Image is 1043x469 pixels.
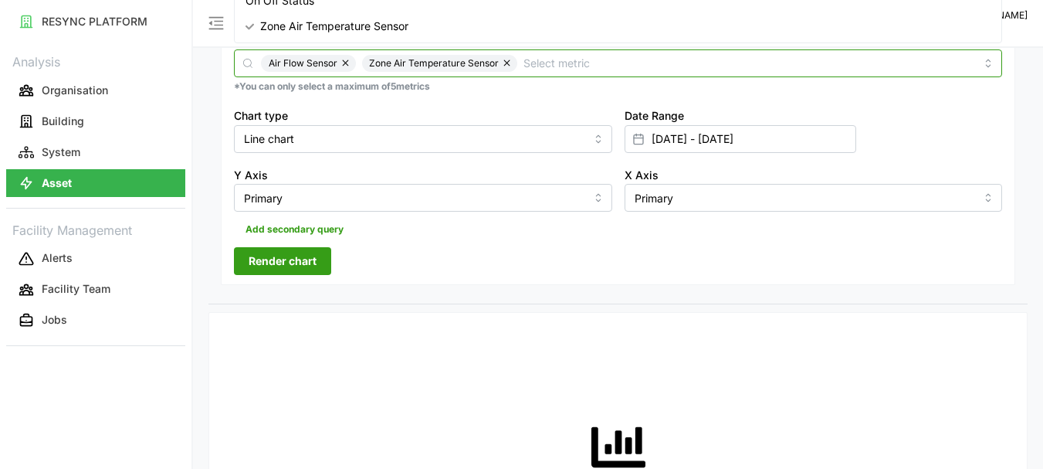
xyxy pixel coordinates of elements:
[246,219,344,240] span: Add secondary query
[234,167,268,184] label: Y Axis
[6,106,185,137] a: Building
[42,144,80,160] p: System
[42,114,84,129] p: Building
[523,54,975,71] input: Select metric
[625,125,856,153] input: Select date range
[42,312,67,328] p: Jobs
[42,14,147,29] p: RESYNC PLATFORM
[234,218,355,241] button: Add secondary query
[234,125,612,153] input: Select chart type
[6,138,185,166] button: System
[6,307,185,335] button: Jobs
[6,75,185,106] a: Organisation
[249,248,317,274] span: Render chart
[369,55,499,72] span: Zone Air Temperature Sensor
[6,218,185,240] p: Facility Management
[269,55,337,72] span: Air Flow Sensor
[6,8,185,36] button: RESYNC PLATFORM
[234,80,1002,93] p: *You can only select a maximum of 5 metrics
[6,49,185,72] p: Analysis
[6,245,185,273] button: Alerts
[234,247,331,275] button: Render chart
[6,274,185,305] a: Facility Team
[260,18,408,35] span: Zone Air Temperature Sensor
[625,107,684,124] label: Date Range
[6,6,185,37] a: RESYNC PLATFORM
[42,83,108,98] p: Organisation
[6,305,185,336] a: Jobs
[6,107,185,135] button: Building
[234,107,288,124] label: Chart type
[42,250,73,266] p: Alerts
[6,137,185,168] a: System
[6,168,185,199] a: Asset
[6,276,185,304] button: Facility Team
[42,281,110,297] p: Facility Team
[625,184,1003,212] input: Select X axis
[6,243,185,274] a: Alerts
[234,184,612,212] input: Select Y axis
[6,169,185,197] button: Asset
[6,76,185,104] button: Organisation
[625,167,659,184] label: X Axis
[42,175,72,191] p: Asset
